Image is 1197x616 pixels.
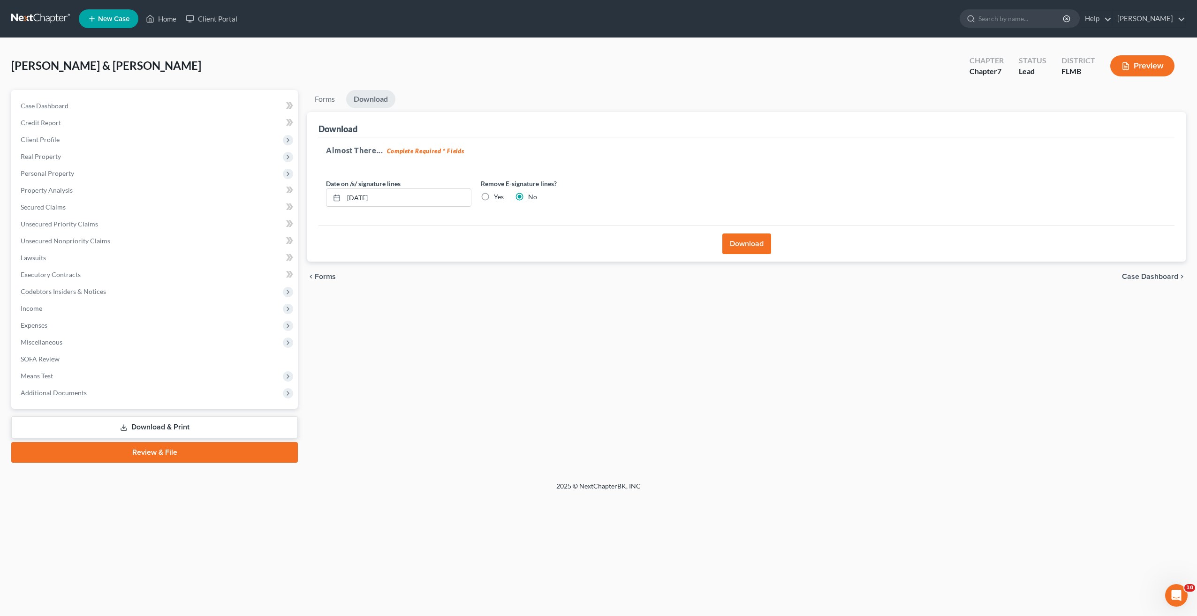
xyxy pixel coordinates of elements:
span: Codebtors Insiders & Notices [21,287,106,295]
span: [PERSON_NAME] & [PERSON_NAME] [11,59,201,72]
button: Gif picker [30,307,37,315]
span: Credit Report [21,119,61,127]
span: Case Dashboard [21,102,68,110]
a: Home [141,10,181,27]
span: Executory Contracts [21,270,81,278]
span: Miscellaneous [21,338,62,346]
a: Unsecured Priority Claims [13,216,298,233]
a: Property Analysis [13,182,298,199]
div: FLMB [1061,66,1095,77]
img: Profile image for Katie [27,5,42,20]
strong: Complete Required * Fields [387,147,464,155]
button: Home [147,4,165,22]
div: Chapter [970,55,1004,66]
span: SOFA Review [21,355,60,363]
h5: Almost There... [326,145,1167,156]
a: Forms [307,90,342,108]
span: Expenses [21,321,47,329]
button: chevron_left Forms [307,273,348,280]
div: District [1061,55,1095,66]
div: Lead [1019,66,1046,77]
label: Remove E-signature lines? [481,179,626,188]
a: Lawsuits [13,249,298,266]
div: Download [318,123,357,135]
button: Emoji picker [15,307,22,315]
i: chevron_left [307,273,315,280]
div: 2025 © NextChapterBK, INC [331,481,866,498]
label: Date on /s/ signature lines [326,179,401,188]
i: chevron_right [1178,273,1186,280]
div: Status [1019,55,1046,66]
span: Client Profile [21,135,60,143]
a: [PERSON_NAME] [1113,10,1185,27]
h1: [PERSON_NAME] [45,5,106,12]
a: Review & File [11,442,298,463]
span: New Case [98,15,129,23]
a: Executory Contracts [13,266,298,283]
a: Case Dashboard chevron_right [1122,273,1186,280]
button: Download [722,233,771,254]
input: MM/DD/YYYY [344,189,471,207]
a: Unsecured Nonpriority Claims [13,233,298,249]
a: Client Portal [181,10,242,27]
span: Additional Documents [21,389,87,397]
a: Credit Report [13,114,298,131]
input: Search by name... [978,10,1064,27]
div: 🚨ATTN: [GEOGRAPHIC_DATA] of [US_STATE]The court has added a new Credit Counseling Field that we n... [8,74,154,172]
span: Case Dashboard [1122,273,1178,280]
span: Means Test [21,372,53,380]
a: Case Dashboard [13,98,298,114]
label: No [528,192,537,202]
span: Unsecured Priority Claims [21,220,98,228]
b: 🚨ATTN: [GEOGRAPHIC_DATA] of [US_STATE] [15,80,134,97]
button: Preview [1110,55,1174,76]
button: Send a message… [161,303,176,318]
div: The court has added a new Credit Counseling Field that we need to update upon filing. Please remo... [15,102,146,166]
label: Yes [494,192,504,202]
span: 7 [997,67,1001,75]
div: Close [165,4,182,21]
button: Start recording [60,307,67,315]
span: 10 [1184,584,1195,592]
div: Chapter [970,66,1004,77]
div: Katie says… [8,74,180,193]
a: SOFA Review [13,351,298,368]
span: Income [21,304,42,312]
span: Forms [315,273,336,280]
a: Download [346,90,395,108]
p: Active 2h ago [45,12,87,21]
div: [PERSON_NAME] • 6m ago [15,174,91,180]
iframe: Intercom live chat [1165,584,1188,607]
a: Help [1080,10,1112,27]
span: Unsecured Nonpriority Claims [21,237,110,245]
span: Lawsuits [21,254,46,262]
span: Property Analysis [21,186,73,194]
a: Download & Print [11,416,298,438]
button: go back [6,4,24,22]
a: Secured Claims [13,199,298,216]
button: Upload attachment [45,307,52,315]
span: Secured Claims [21,203,66,211]
textarea: Message… [8,287,180,303]
span: Real Property [21,152,61,160]
span: Personal Property [21,169,74,177]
